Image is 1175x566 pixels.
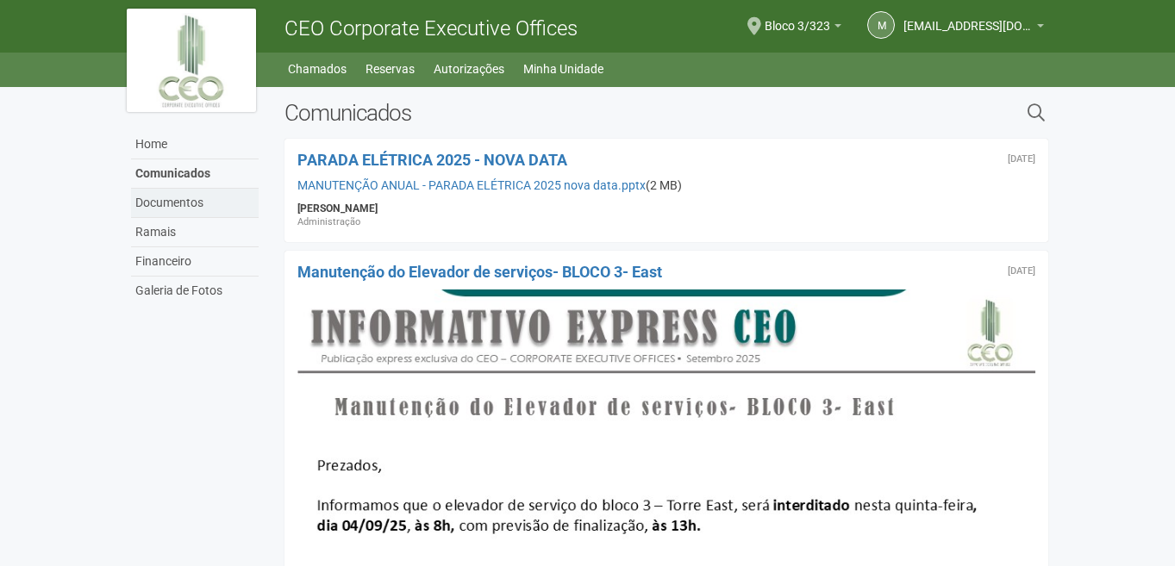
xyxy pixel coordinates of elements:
[765,3,830,33] span: Bloco 3/323
[297,263,662,281] a: Manutenção do Elevador de serviços- BLOCO 3- East
[297,151,567,169] a: PARADA ELÉTRICA 2025 - NOVA DATA
[131,247,259,277] a: Financeiro
[297,202,1036,215] div: [PERSON_NAME]
[366,57,415,81] a: Reservas
[297,177,1036,193] div: (2 MB)
[297,178,646,192] a: MANUTENÇÃO ANUAL - PARADA ELÉTRICA 2025 nova data.pptx
[284,16,578,40] span: CEO Corporate Executive Offices
[284,100,851,126] h2: Comunicados
[903,3,1033,33] span: maria.lmb@hotmail.com
[288,57,347,81] a: Chamados
[523,57,603,81] a: Minha Unidade
[131,189,259,218] a: Documentos
[297,215,1036,229] div: Administração
[131,130,259,159] a: Home
[1008,266,1035,277] div: Terça-feira, 2 de setembro de 2025 às 13:37
[127,9,256,112] img: logo.jpg
[131,218,259,247] a: Ramais
[903,22,1044,35] a: [EMAIL_ADDRESS][DOMAIN_NAME]
[1008,154,1035,165] div: Quarta-feira, 10 de setembro de 2025 às 20:39
[765,22,841,35] a: Bloco 3/323
[131,159,259,189] a: Comunicados
[131,277,259,305] a: Galeria de Fotos
[867,11,895,39] a: m
[434,57,504,81] a: Autorizações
